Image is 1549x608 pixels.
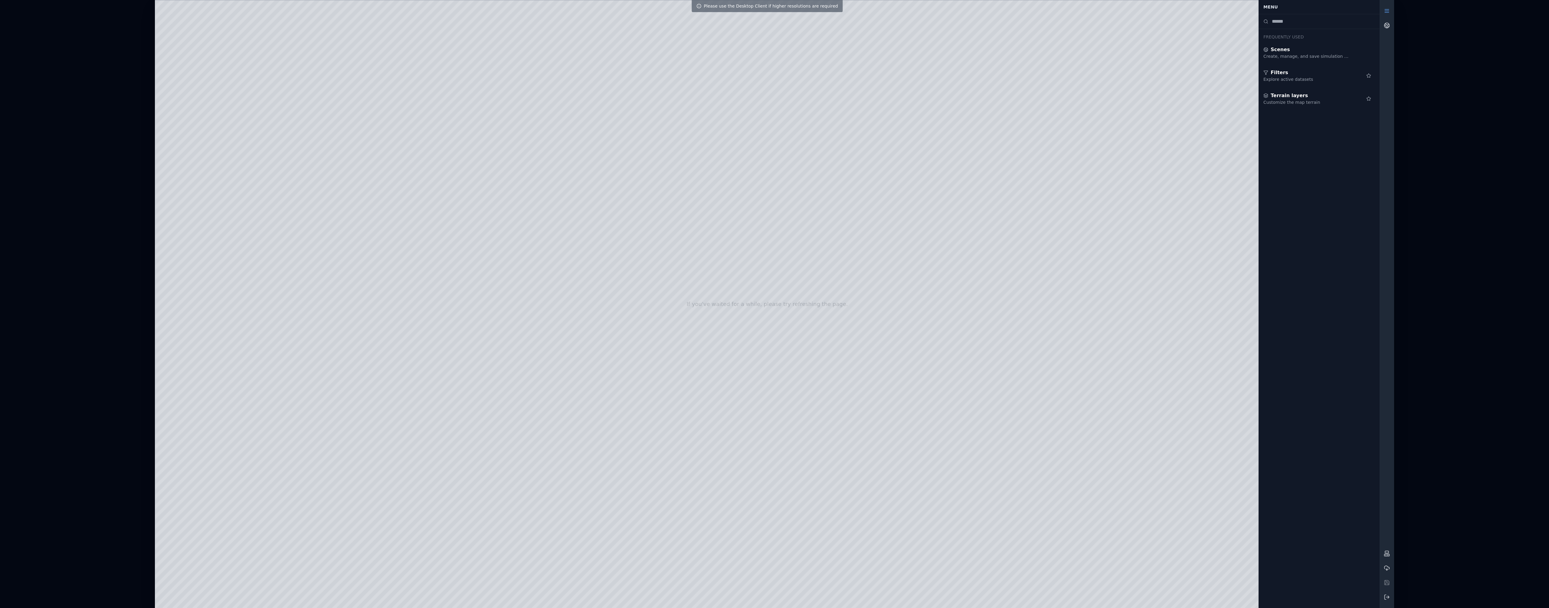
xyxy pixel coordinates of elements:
div: Create, manage, and save simulation scenes [1263,53,1351,59]
div: Customize the map terrain [1263,99,1351,105]
div: Menu [1260,1,1378,13]
span: Scenes [1271,46,1290,53]
div: Explore active datasets [1263,76,1351,82]
span: Please use the Desktop Client if higher resolutions are required [704,3,838,9]
span: Filters [1271,69,1288,76]
span: Terrain layers [1271,92,1308,99]
div: Frequently Used [1259,29,1380,41]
